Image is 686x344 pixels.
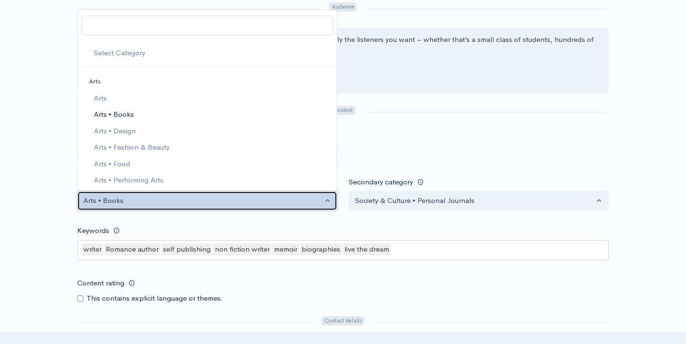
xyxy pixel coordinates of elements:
span: Content [330,106,355,115]
div: Society & Culture • Personal Journals [355,195,594,206]
span: Arts • Fashion & Beauty [94,142,170,153]
div: live the dream [343,243,391,255]
button: Arts • Books [77,191,337,211]
div: Romance author [104,243,160,255]
div: non fiction writer [213,243,271,255]
div: Podcast privately to an exclusive audience. Securely publish and distribute only the listeners yo... [77,28,609,93]
div: Arts • Books [83,195,323,206]
div: writer [82,243,103,255]
label: Secondary category [349,177,413,188]
button: Society & Culture • Personal Journals [349,191,609,211]
input: Search [81,16,333,35]
label: Keywords [77,221,109,241]
span: Select Category [94,48,145,59]
span: Arts • Food [94,159,130,170]
div: memoir [272,243,299,255]
span: Arts • Performing Arts [94,175,163,186]
span: Arts [94,93,107,104]
div: biographies [300,243,342,255]
label: This contains explicit language or themes. [87,293,223,304]
label: Content rating [77,273,124,293]
span: Audience [329,2,357,11]
div: self publishing [161,243,212,255]
span: Arts • Books [94,109,134,120]
span: Arts • Design [94,126,136,137]
span: Arts [89,77,101,85]
span: Contact details [322,316,364,325]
